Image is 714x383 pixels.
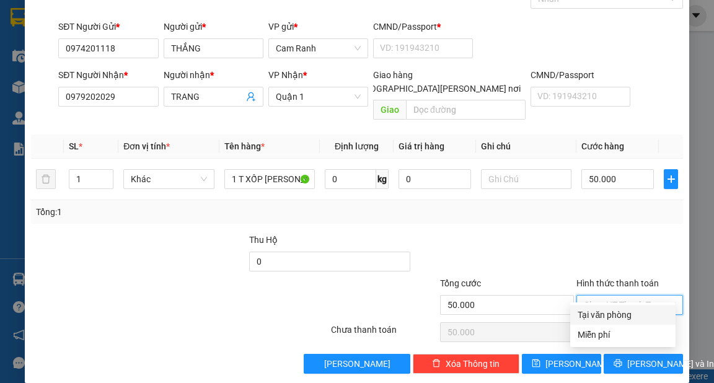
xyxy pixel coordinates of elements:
span: Quận 1 [276,87,361,106]
input: VD: Bàn, Ghế [224,169,315,189]
img: logo.jpg [134,15,164,45]
button: save[PERSON_NAME] [522,354,601,374]
span: [PERSON_NAME] [324,357,390,371]
div: Miễn phí [578,328,668,341]
span: [PERSON_NAME] và In [627,357,714,371]
div: SĐT Người Gửi [58,20,158,33]
span: Đơn vị tính [123,141,170,151]
div: Người gửi [164,20,263,33]
span: Tổng cước [440,278,481,288]
b: Trà Lan Viên [15,80,45,138]
span: Giá trị hàng [399,141,444,151]
span: Tên hàng [224,141,265,151]
div: Tổng: 1 [36,205,276,219]
div: CMND/Passport [531,68,630,82]
span: Thu Hộ [249,235,278,245]
span: [PERSON_NAME] [545,357,612,371]
span: [GEOGRAPHIC_DATA][PERSON_NAME] nơi [351,82,526,95]
div: Chưa thanh toán [330,323,439,345]
b: Trà Lan Viên - Gửi khách hàng [76,18,123,141]
button: plus [664,169,677,189]
span: SL [69,141,79,151]
b: [DOMAIN_NAME] [104,47,170,57]
span: printer [614,359,622,369]
div: Người nhận [164,68,263,82]
div: VP gửi [268,20,368,33]
th: Ghi chú [476,134,577,159]
li: (c) 2017 [104,59,170,74]
label: Hình thức thanh toán [576,278,659,288]
span: Định lượng [335,141,379,151]
span: plus [664,174,677,184]
span: user-add [246,92,256,102]
button: printer[PERSON_NAME] và In [604,354,683,374]
input: Ghi Chú [481,169,572,189]
button: deleteXóa Thông tin [413,354,519,374]
span: Khác [131,170,207,188]
span: Giao hàng [373,70,413,80]
div: Tại văn phòng [578,308,668,322]
div: SĐT Người Nhận [58,68,158,82]
span: VP Nhận [268,70,303,80]
input: Dọc đường [406,100,526,120]
span: kg [376,169,389,189]
span: Giao [373,100,406,120]
span: Cam Ranh [276,39,361,58]
button: [PERSON_NAME] [304,354,410,374]
div: CMND/Passport [373,20,473,33]
input: 0 [399,169,471,189]
span: Xóa Thông tin [446,357,500,371]
span: delete [432,359,441,369]
button: delete [36,169,56,189]
span: Cước hàng [581,141,624,151]
span: save [532,359,540,369]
